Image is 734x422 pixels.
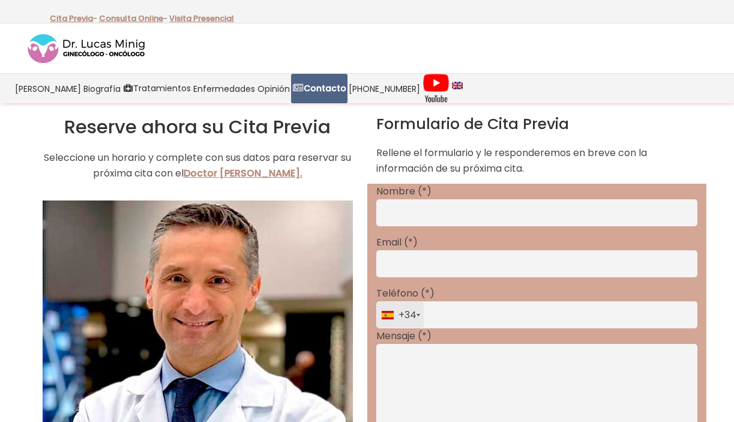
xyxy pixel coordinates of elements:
[50,13,93,24] a: Cita Previa
[122,74,192,103] a: Tratamientos
[382,302,424,328] div: +34
[376,184,697,199] p: Nombre (*)
[421,74,451,103] a: Videos Youtube Ginecología
[256,74,291,103] a: Opinión
[14,74,82,103] a: [PERSON_NAME]
[376,115,697,133] h2: Formulario de Cita Previa
[50,11,97,26] p: -
[37,115,358,138] h1: Reserve ahora su Cita Previa
[99,13,163,24] a: Consulta Online
[452,82,463,89] img: language english
[82,74,122,103] a: Biografía
[169,13,234,24] a: Visita Presencial
[193,82,255,95] span: Enfermedades
[376,286,697,301] p: Teléfono (*)
[423,73,450,103] img: Videos Youtube Ginecología
[377,302,424,328] div: Spain (España): +34
[133,82,191,95] span: Tratamientos
[184,166,302,180] a: Doctor [PERSON_NAME].
[192,74,256,103] a: Enfermedades
[451,74,464,103] a: language english
[304,82,346,94] strong: Contacto
[376,328,697,344] p: Mensaje (*)
[291,74,347,103] a: Contacto
[37,150,358,181] p: Seleccione un horario y complete con sus datos para reservar su próxima cita con el
[376,235,697,250] p: Email (*)
[99,11,167,26] p: -
[347,74,421,103] a: [PHONE_NUMBER]
[257,82,290,95] span: Opinión
[349,82,420,95] span: [PHONE_NUMBER]
[83,82,121,95] span: Biografía
[15,82,81,95] span: [PERSON_NAME]
[376,145,697,176] p: Rellene el formulario y le responderemos en breve con la información de su próxima cita.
